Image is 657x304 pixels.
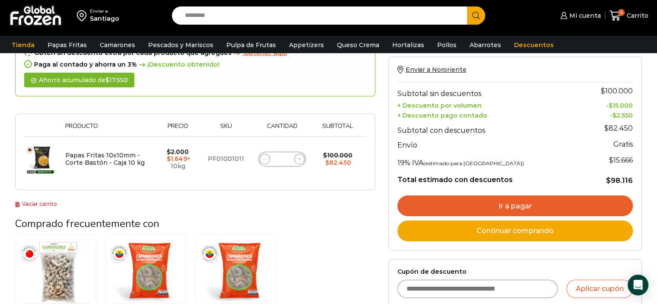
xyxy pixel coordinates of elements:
span: Comprado frecuentemente con [15,217,159,230]
a: Descuentos [510,37,558,53]
span: $ [613,112,616,119]
a: Abarrotes [465,37,505,53]
span: ¡Descuento obtenido! [137,61,219,68]
span: 15.666 [609,156,633,164]
a: Ir a pagar [397,195,633,216]
bdi: 17.550 [105,76,128,84]
a: Camarones [95,37,140,53]
span: $ [606,176,611,185]
span: $ [167,148,171,156]
bdi: 2.000 [167,148,189,156]
th: Precio [155,123,201,136]
td: × 10kg [155,137,201,182]
button: Aplicar cupón [566,280,633,298]
th: Subtotal [314,123,362,136]
bdi: 2.550 [613,112,633,119]
div: Obtén un descuento extra por cada producto que agregues [24,49,366,57]
th: + Descuento por volumen [397,100,582,110]
th: 19% IVA [397,152,582,169]
a: Vaciar carrito [15,201,57,207]
small: (estimado para [GEOGRAPHIC_DATA]) [423,160,524,166]
span: Carrito [625,11,648,20]
th: + Descuento pago contado [397,109,582,119]
a: 5 Carrito [609,6,648,26]
a: Mi cuenta [558,7,600,24]
th: Cantidad [251,123,314,136]
bdi: 82.450 [604,124,633,132]
bdi: 100.000 [601,87,633,95]
div: Ahorro acumulado de [24,73,134,88]
span: $ [609,156,613,164]
th: Subtotal con descuentos [397,119,582,137]
button: Search button [467,6,485,25]
strong: Gratis [613,140,633,148]
th: Total estimado con descuentos [397,169,582,186]
bdi: 82.450 [325,159,351,166]
span: $ [604,124,609,132]
bdi: 1.649 [166,155,187,163]
th: Subtotal sin descuentos [397,83,582,100]
img: address-field-icon.svg [77,8,90,23]
a: Queso Crema [333,37,384,53]
a: Pescados y Mariscos [144,37,218,53]
th: Envío [397,137,582,152]
div: Open Intercom Messenger [628,275,648,295]
a: Pulpa de Frutas [222,37,280,53]
div: Paga al contado y ahorra un 3% [24,61,366,68]
a: Papas Fritas 10x10mm - Corte Bastón - Caja 10 kg [65,151,145,166]
span: 5 [618,9,625,16]
th: Sku [201,123,251,136]
div: Santiago [90,14,119,23]
span: $ [601,87,605,95]
span: $ [323,151,327,159]
a: Tienda [7,37,39,53]
span: $ [609,102,613,109]
a: Enviar a Nororiente [397,66,466,74]
span: $ [105,76,109,84]
a: Obtener aqui [232,49,287,57]
td: - [582,100,633,110]
bdi: 100.000 [323,151,352,159]
a: Pollos [433,37,461,53]
span: $ [166,155,170,163]
a: Papas Fritas [43,37,91,53]
span: Mi cuenta [567,11,601,20]
td: PF01001011 [201,137,251,182]
span: $ [325,159,329,166]
span: Enviar a Nororiente [406,66,466,74]
div: Enviar a [90,8,119,14]
a: Hortalizas [388,37,428,53]
label: Cupón de descuento [397,268,633,275]
input: Product quantity [276,153,288,165]
a: Appetizers [285,37,328,53]
bdi: 15.000 [609,102,633,109]
a: Continuar comprando [397,221,633,241]
th: Producto [61,123,155,136]
bdi: 98.116 [606,176,633,185]
td: - [582,109,633,119]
